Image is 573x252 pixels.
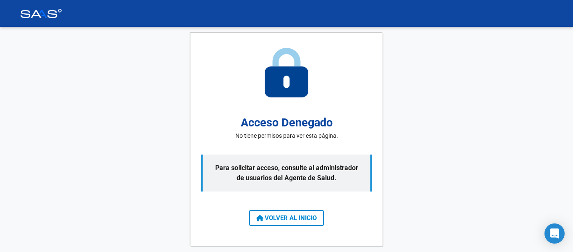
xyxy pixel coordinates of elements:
[256,214,317,222] span: VOLVER AL INICIO
[201,155,372,192] p: Para solicitar acceso, consulte al administrador de usuarios del Agente de Salud.
[241,114,333,131] h2: Acceso Denegado
[544,223,565,244] div: Open Intercom Messenger
[235,131,338,140] p: No tiene permisos para ver esta página.
[20,9,62,18] img: Logo SAAS
[249,210,324,226] button: VOLVER AL INICIO
[265,48,308,97] img: access-denied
